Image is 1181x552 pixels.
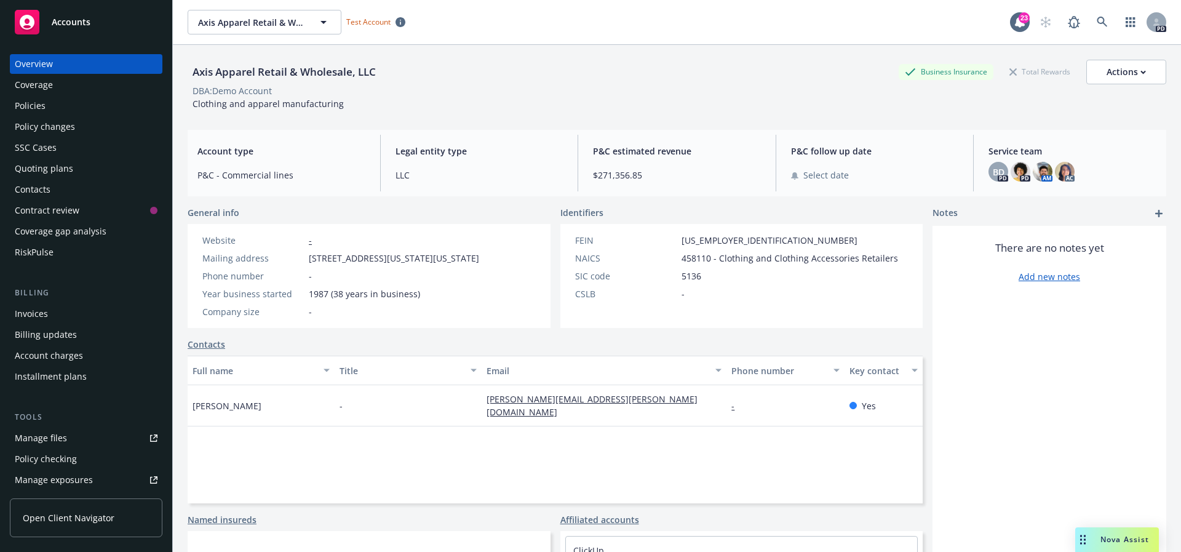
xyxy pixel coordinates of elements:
span: - [309,305,312,318]
a: Start snowing [1033,10,1058,34]
span: [PERSON_NAME] [193,399,261,412]
button: Key contact [845,356,923,385]
div: Email [487,364,708,377]
span: General info [188,206,239,219]
span: 458110 - Clothing and Clothing Accessories Retailers [682,252,898,265]
div: Total Rewards [1003,64,1076,79]
a: Account charges [10,346,162,366]
div: Manage exposures [15,470,93,490]
span: Test Account [346,17,391,27]
span: Notes [932,206,958,221]
img: photo [1055,162,1075,182]
a: - [731,400,744,412]
a: SSC Cases [10,138,162,158]
span: Account type [197,145,365,158]
span: Yes [862,399,876,412]
span: LLC [396,169,563,182]
div: Actions [1107,60,1146,84]
a: Contract review [10,201,162,220]
span: Identifiers [560,206,603,219]
span: Clothing and apparel manufacturing [193,98,344,110]
span: Axis Apparel Retail & Wholesale, LLC [198,16,304,29]
a: Coverage [10,75,162,95]
div: Policy changes [15,117,75,137]
span: - [340,399,343,412]
img: photo [1011,162,1030,182]
span: P&C follow up date [791,145,959,158]
span: 1987 (38 years in business) [309,287,420,300]
a: Add new notes [1019,270,1080,283]
a: - [309,234,312,246]
div: Mailing address [202,252,304,265]
a: Installment plans [10,367,162,386]
span: Nova Assist [1100,534,1149,545]
a: Contacts [188,338,225,351]
a: Manage exposures [10,470,162,490]
span: - [682,287,685,300]
div: Manage files [15,428,67,448]
div: Title [340,364,463,377]
div: FEIN [575,234,677,247]
a: RiskPulse [10,242,162,262]
button: Nova Assist [1075,527,1159,552]
span: $271,356.85 [593,169,761,182]
a: Billing updates [10,325,162,345]
div: Account charges [15,346,83,366]
div: SIC code [575,270,677,282]
span: 5136 [682,270,701,282]
a: add [1151,206,1166,221]
a: Quoting plans [10,159,162,178]
div: Policies [15,96,46,116]
a: Switch app [1118,10,1143,34]
a: Search [1090,10,1115,34]
a: Contacts [10,180,162,199]
div: Key contact [849,364,904,377]
div: Coverage [15,75,53,95]
div: Billing [10,287,162,299]
div: Drag to move [1075,527,1091,552]
div: Company size [202,305,304,318]
a: Manage files [10,428,162,448]
div: Phone number [202,270,304,282]
div: Overview [15,54,53,74]
span: Open Client Navigator [23,511,114,524]
img: photo [1033,162,1052,182]
div: Tools [10,411,162,423]
span: Accounts [52,17,90,27]
a: Invoices [10,304,162,324]
div: Installment plans [15,367,87,386]
div: Coverage gap analysis [15,222,106,241]
div: Billing updates [15,325,77,345]
span: - [309,270,312,282]
div: Business Insurance [899,64,993,79]
div: Contract review [15,201,79,220]
a: [PERSON_NAME][EMAIL_ADDRESS][PERSON_NAME][DOMAIN_NAME] [487,393,698,418]
a: Accounts [10,5,162,39]
span: P&C - Commercial lines [197,169,365,182]
div: SSC Cases [15,138,57,158]
button: Phone number [726,356,844,385]
div: Full name [193,364,316,377]
div: Quoting plans [15,159,73,178]
div: DBA: Demo Account [193,84,272,97]
span: Service team [988,145,1156,158]
span: Select date [803,169,849,182]
a: Overview [10,54,162,74]
div: Contacts [15,180,50,199]
span: P&C estimated revenue [593,145,761,158]
div: NAICS [575,252,677,265]
button: Title [335,356,482,385]
span: There are no notes yet [995,241,1104,255]
a: Coverage gap analysis [10,222,162,241]
span: BD [993,166,1004,178]
a: Affiliated accounts [560,513,639,526]
div: Phone number [731,364,825,377]
button: Actions [1086,60,1166,84]
div: Year business started [202,287,304,300]
span: [STREET_ADDRESS][US_STATE][US_STATE] [309,252,479,265]
span: [US_EMPLOYER_IDENTIFICATION_NUMBER] [682,234,857,247]
a: Report a Bug [1062,10,1086,34]
div: RiskPulse [15,242,54,262]
a: Policy checking [10,449,162,469]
